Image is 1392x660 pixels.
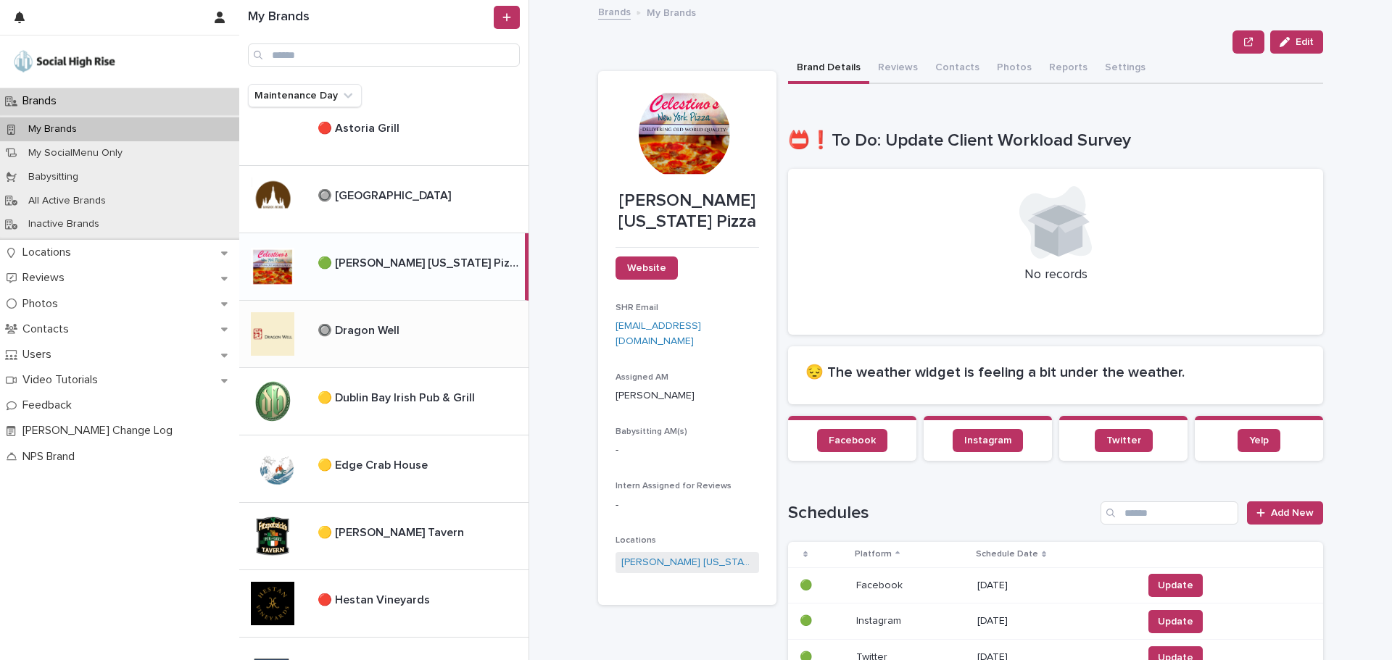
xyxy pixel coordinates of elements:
[976,546,1038,562] p: Schedule Date
[17,246,83,259] p: Locations
[1270,30,1323,54] button: Edit
[239,166,529,233] a: 🔘 [GEOGRAPHIC_DATA]🔘 [GEOGRAPHIC_DATA]
[1148,610,1203,633] button: Update
[318,590,433,607] p: 🔴 Hestan Vineyards
[621,555,753,570] a: [PERSON_NAME] [US_STATE] Pizza
[788,503,1095,524] h1: Schedules
[239,99,529,166] a: 🔴 Astoria Grill🔴 Astoria Grill
[239,368,529,435] a: 🟡 Dublin Bay Irish Pub & Grill🟡 Dublin Bay Irish Pub & Grill
[964,435,1011,446] span: Instagram
[248,84,362,107] button: Maintenance Day
[239,435,529,503] a: 🟡 Edge Crab House🟡 Edge Crab House
[1040,54,1096,84] button: Reports
[788,54,869,84] button: Brand Details
[239,570,529,638] a: 🔴 Hestan Vineyards🔴 Hestan Vineyards
[1158,614,1193,629] span: Update
[17,297,70,311] p: Photos
[800,577,815,592] p: 🟢
[1158,578,1193,593] span: Update
[17,322,80,336] p: Contacts
[248,43,520,67] input: Search
[627,263,666,273] span: Website
[988,54,1040,84] button: Photos
[616,536,656,545] span: Locations
[17,218,111,230] p: Inactive Brands
[318,523,467,540] p: 🟡 [PERSON_NAME] Tavern
[647,4,696,20] p: My Brands
[1296,37,1314,47] span: Edit
[17,94,68,108] p: Brands
[788,130,1323,151] h1: 📛❗To Do: Update Client Workload Survey
[17,450,86,464] p: NPS Brand
[616,443,759,458] p: -
[17,171,90,183] p: Babysitting
[1238,429,1280,452] a: Yelp
[788,603,1323,640] tr: 🟢🟢 InstagramInstagram [DATE]Update
[17,398,83,412] p: Feedback
[800,612,815,627] p: 🟢
[598,3,631,20] a: Brands
[1249,435,1269,446] span: Yelp
[805,267,1306,283] p: No records
[248,9,491,25] h1: My Brands
[1247,501,1323,525] a: Add New
[616,321,701,346] a: [EMAIL_ADDRESS][DOMAIN_NAME]
[616,498,759,513] p: -
[239,503,529,570] a: 🟡 [PERSON_NAME] Tavern🟡 [PERSON_NAME] Tavern
[1101,501,1238,525] input: Search
[953,429,1023,452] a: Instagram
[788,567,1323,603] tr: 🟢🟢 FacebookFacebook [DATE]Update
[17,373,109,387] p: Video Tutorials
[855,546,892,562] p: Platform
[616,304,658,312] span: SHR Email
[318,186,454,203] p: 🔘 [GEOGRAPHIC_DATA]
[1271,508,1314,518] span: Add New
[856,577,906,592] p: Facebook
[856,612,904,627] p: Instagram
[12,47,117,76] img: o5DnuTxEQV6sW9jFYBBf
[17,424,184,438] p: [PERSON_NAME] Change Log
[17,271,76,285] p: Reviews
[318,456,431,472] p: 🟡 Edge Crab House
[17,348,63,362] p: Users
[17,123,88,135] p: My Brands
[1095,429,1153,452] a: Twitter
[318,388,478,405] p: 🟡 Dublin Bay Irish Pub & Grill
[616,191,759,233] p: [PERSON_NAME] [US_STATE] Pizza
[1106,435,1141,446] span: Twitter
[318,119,402,135] p: 🔴 Astoria Grill
[616,427,687,436] span: Babysitting AM(s)
[977,580,1131,592] p: [DATE]
[318,321,402,338] p: 🔘 Dragon Well
[927,54,988,84] button: Contacts
[1148,574,1203,597] button: Update
[817,429,887,452] a: Facebook
[239,301,529,368] a: 🔘 Dragon Well🔘 Dragon Well
[1096,54,1154,84] button: Settings
[239,233,529,301] a: 🟢 [PERSON_NAME] [US_STATE] Pizza🟢 [PERSON_NAME] [US_STATE] Pizza
[616,482,732,490] span: Intern Assigned for Reviews
[17,195,117,207] p: All Active Brands
[616,373,668,382] span: Assigned AM
[616,388,759,404] p: [PERSON_NAME]
[869,54,927,84] button: Reviews
[616,256,678,280] a: Website
[805,364,1306,381] h2: 😔 The weather widget is feeling a bit under the weather.
[829,435,876,446] span: Facebook
[318,254,522,270] p: 🟢 [PERSON_NAME] [US_STATE] Pizza
[17,147,134,159] p: My SocialMenu Only
[977,615,1131,627] p: [DATE]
